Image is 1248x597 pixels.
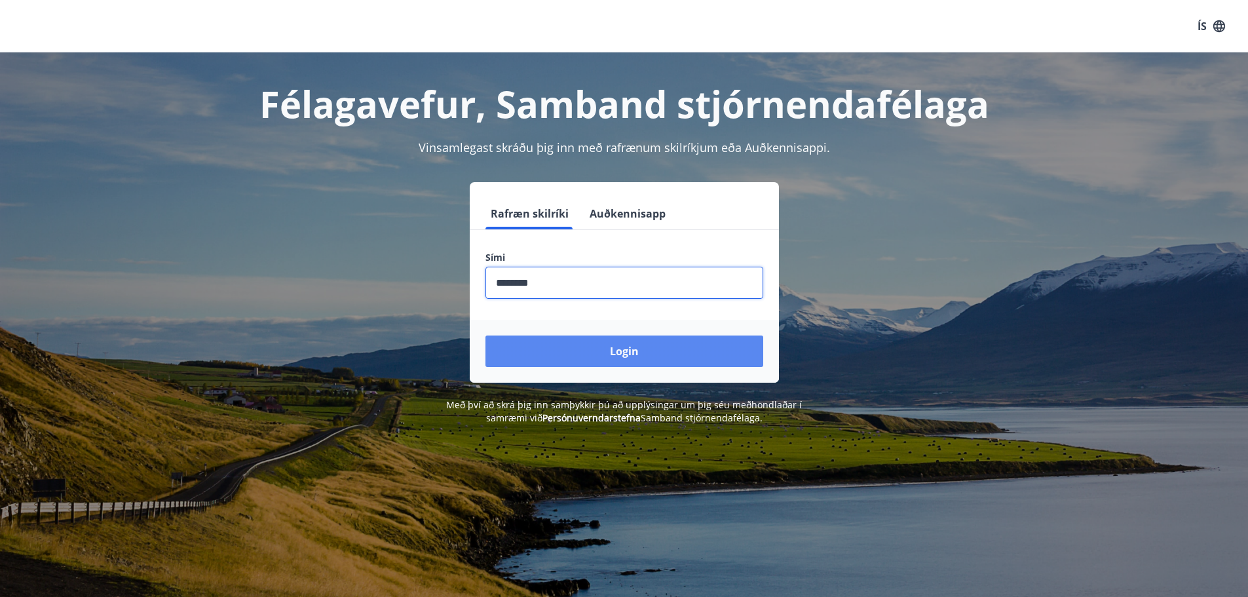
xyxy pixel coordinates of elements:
[446,398,802,424] span: Með því að skrá þig inn samþykkir þú að upplýsingar um þig séu meðhöndlaðar í samræmi við Samband...
[168,79,1080,128] h1: Félagavefur, Samband stjórnendafélaga
[485,336,763,367] button: Login
[584,198,671,229] button: Auðkennisapp
[542,412,641,424] a: Persónuverndarstefna
[485,251,763,264] label: Sími
[485,198,574,229] button: Rafræn skilríki
[1190,14,1232,38] button: ÍS
[419,140,830,155] span: Vinsamlegast skráðu þig inn með rafrænum skilríkjum eða Auðkennisappi.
